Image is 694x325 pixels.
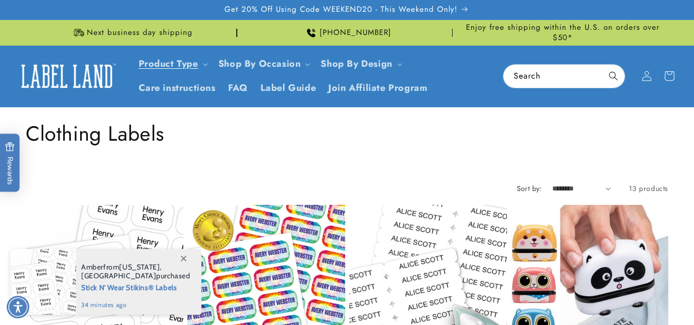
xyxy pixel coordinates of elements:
[260,82,316,94] span: Label Guide
[224,5,458,15] span: Get 20% Off Using Code WEEKEND20 - This Weekend Only!
[254,76,323,100] a: Label Guide
[314,52,406,76] summary: Shop By Design
[222,76,254,100] a: FAQ
[241,20,453,45] div: Announcement
[602,65,625,87] button: Search
[328,82,427,94] span: Join Affiliate Program
[517,183,542,194] label: Sort by:
[12,56,122,96] a: Label Land
[139,82,216,94] span: Care instructions
[15,60,118,92] img: Label Land
[320,28,391,38] span: [PHONE_NUMBER]
[212,52,315,76] summary: Shop By Occasion
[81,262,103,272] span: Amber
[5,142,15,184] span: Rewards
[133,52,212,76] summary: Product Type
[119,262,160,272] span: [US_STATE]
[7,296,29,318] div: Accessibility Menu
[457,20,668,45] div: Announcement
[87,28,193,38] span: Next business day shipping
[133,76,222,100] a: Care instructions
[629,183,668,194] span: 13 products
[322,76,434,100] a: Join Affiliate Program
[81,263,191,280] span: from , purchased
[139,57,198,70] a: Product Type
[26,20,237,45] div: Announcement
[26,120,668,147] h1: Clothing Labels
[321,57,392,70] a: Shop By Design
[218,58,301,70] span: Shop By Occasion
[457,23,668,43] span: Enjoy free shipping within the U.S. on orders over $50*
[81,271,156,280] span: [GEOGRAPHIC_DATA]
[228,82,248,94] span: FAQ
[81,300,191,310] span: 34 minutes ago
[81,280,191,293] span: Stick N' Wear Stikins® Labels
